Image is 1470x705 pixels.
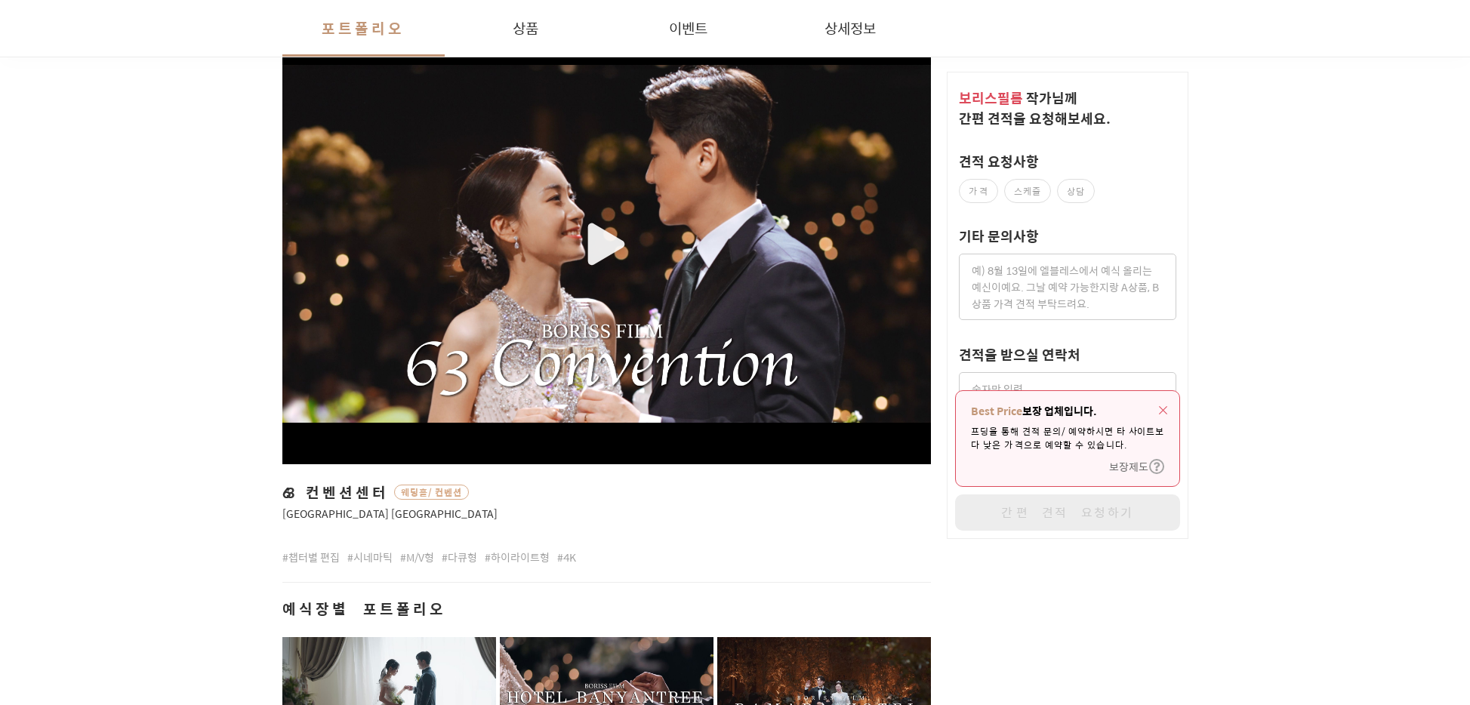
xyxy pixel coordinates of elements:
[959,151,1039,171] label: 견적 요청사항
[959,179,998,203] label: 가격
[138,502,156,514] span: 대화
[5,479,100,516] a: 홈
[959,226,1039,246] label: 기타 문의사항
[485,550,550,565] span: #하이라이트형
[1109,459,1164,474] button: 보장제도
[282,550,340,565] span: #챕터별 편집
[971,402,1022,419] strong: Best Price
[1004,179,1051,203] label: 스케줄
[971,403,1164,418] p: 보장 업체입니다.
[1057,179,1095,203] label: 상담
[959,88,1023,108] span: 보리스필름
[557,550,576,565] span: #4K
[1149,459,1164,474] img: icon-question.5a88751f.svg
[442,550,477,565] span: #다큐형
[959,88,1111,128] span: 작가 님께 간편 견적을 요청해보세요.
[1159,406,1167,414] img: icon-close-red.bbe98f0c.svg
[955,494,1180,531] button: 간편 견적 요청하기
[394,485,469,500] span: 웨딩홀/컨벤션
[1109,458,1148,475] span: 보장제도
[959,344,1080,365] label: 견적을 받으실 연락처
[282,506,932,521] span: [GEOGRAPHIC_DATA] [GEOGRAPHIC_DATA]
[959,372,1176,405] input: 숫자만 입력
[48,501,57,513] span: 홈
[971,424,1164,451] p: 프딩을 통해 견적 문의/예약하시면 타 사이트보다 낮은 가격으로 예약할 수 있습니다.
[100,479,195,516] a: 대화
[282,23,932,565] button: 63컨벤션센터웨딩홀/컨벤션[GEOGRAPHIC_DATA] [GEOGRAPHIC_DATA]#챕터별 편집#시네마틱#M/V형#다큐형#하이라이트형#4K
[282,482,389,503] span: 63컨벤션센터
[400,550,434,565] span: #M/V형
[195,479,290,516] a: 설정
[233,501,251,513] span: 설정
[347,550,393,565] span: #시네마틱
[282,598,932,619] h2: 예식장별 포트폴리오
